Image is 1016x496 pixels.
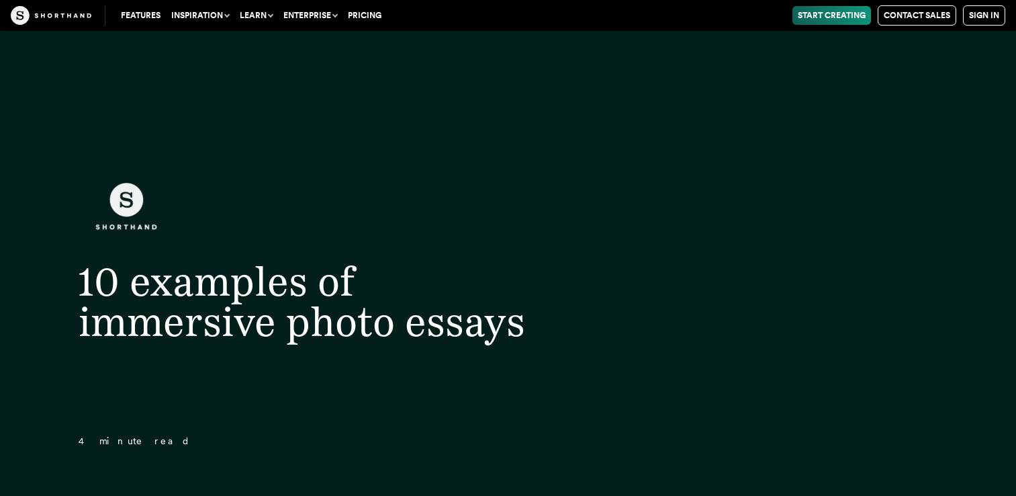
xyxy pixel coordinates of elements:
p: 4 minute read [52,433,584,450]
a: Features [116,6,166,25]
h1: 10 examples of immersive photo essays [52,261,584,342]
button: Enterprise [278,6,342,25]
button: Inspiration [166,6,234,25]
a: Start Creating [792,6,871,25]
a: Pricing [342,6,387,25]
img: The Craft [11,6,91,25]
a: Sign in [963,5,1005,26]
button: Learn [234,6,278,25]
a: Contact Sales [878,5,956,26]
